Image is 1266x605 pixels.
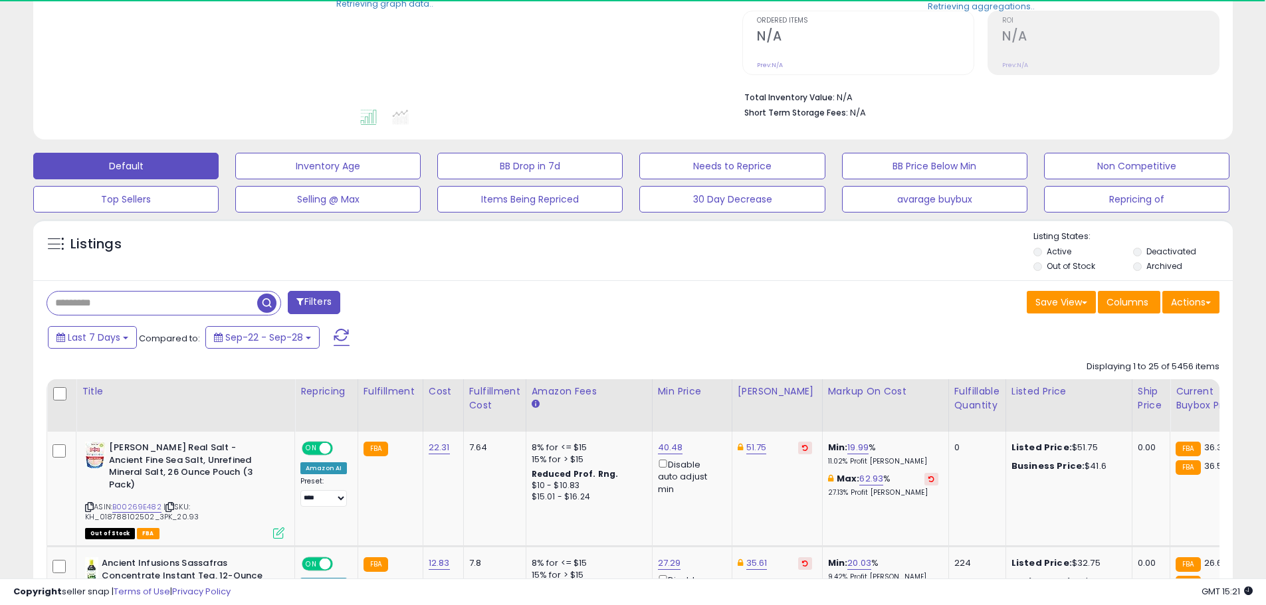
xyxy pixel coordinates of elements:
b: Min: [828,557,848,569]
button: Repricing of [1044,186,1229,213]
div: Displaying 1 to 25 of 5456 items [1087,361,1219,373]
span: OFF [331,559,352,570]
div: [PERSON_NAME] [738,385,817,398]
button: Top Sellers [33,186,219,213]
a: Privacy Policy [172,585,231,598]
div: $10 - $10.83 [532,480,642,491]
b: Max: [837,472,860,485]
div: Listed Price [1011,385,1126,398]
p: 11.02% Profit [PERSON_NAME] [828,457,938,466]
a: B00269E482 [112,501,161,513]
label: Active [1047,246,1071,257]
th: The percentage added to the cost of goods (COGS) that forms the calculator for Min & Max prices. [822,379,948,432]
span: OFF [331,443,352,454]
label: Deactivated [1146,246,1196,257]
div: 7.8 [469,557,516,569]
div: 8% for <= $15 [532,557,642,569]
span: ON [303,559,320,570]
div: Fulfillment Cost [469,385,520,412]
span: Compared to: [139,332,200,345]
span: 36.5 [1204,460,1223,472]
a: 12.83 [429,557,450,570]
small: FBA [1176,557,1200,572]
span: Sep-22 - Sep-28 [225,331,303,344]
button: Save View [1027,291,1096,313]
b: Listed Price: [1011,557,1072,569]
small: Amazon Fees. [532,398,540,410]
button: Inventory Age [235,153,421,179]
div: 7.64 [469,442,516,454]
span: Columns [1107,296,1148,309]
b: Min: [828,441,848,454]
div: Markup on Cost [828,385,943,398]
div: Repricing [300,385,352,398]
small: FBA [364,557,388,572]
button: Columns [1098,291,1160,313]
label: Archived [1146,260,1182,272]
div: Amazon AI [300,462,347,474]
a: 51.75 [746,441,767,454]
div: $32.75 [1011,557,1122,569]
b: Ancient Infusions Sassafras Concentrate Instant Tea, 12-Ounce Bottles (Pack of 6) [102,557,263,598]
button: Filters [288,291,340,314]
a: 20.03 [847,557,871,570]
b: Reduced Prof. Rng. [532,468,619,479]
small: FBA [1176,442,1200,456]
b: Listed Price: [1011,441,1072,454]
div: Disable auto adjust min [658,457,722,495]
button: BB Price Below Min [842,153,1027,179]
button: Needs to Reprice [639,153,825,179]
div: 8% for <= $15 [532,442,642,454]
div: Fulfillment [364,385,417,398]
div: 224 [954,557,996,569]
div: $41.6 [1011,460,1122,472]
img: 31RJ9zfwABL._SL40_.jpg [85,557,98,584]
div: ASIN: [85,442,284,537]
span: 36.35 [1204,441,1228,454]
a: Terms of Use [114,585,170,598]
p: 27.13% Profit [PERSON_NAME] [828,488,938,497]
div: % [828,442,938,466]
span: Last 7 Days [68,331,120,344]
h5: Listings [70,235,122,254]
button: Selling @ Max [235,186,421,213]
a: 27.29 [658,557,681,570]
div: 0.00 [1138,557,1160,569]
div: Cost [429,385,458,398]
div: 0 [954,442,996,454]
a: 40.48 [658,441,683,454]
span: All listings that are currently out of stock and unavailable for purchase on Amazon [85,528,135,539]
b: Business Price: [1011,460,1085,472]
div: 0.00 [1138,442,1160,454]
strong: Copyright [13,585,62,598]
button: BB Drop in 7d [437,153,623,179]
div: % [828,557,938,582]
button: 30 Day Decrease [639,186,825,213]
button: avarage buybux [842,186,1027,213]
button: Non Competitive [1044,153,1229,179]
div: % [828,473,938,497]
a: 62.93 [859,472,883,485]
div: Fulfillable Quantity [954,385,1000,412]
small: FBA [1176,460,1200,475]
div: seller snap | | [13,586,231,598]
span: FBA [137,528,159,539]
p: Listing States: [1033,230,1233,243]
b: [PERSON_NAME] Real Salt - Ancient Fine Sea Salt, Unrefined Mineral Salt, 26 Ounce Pouch (3 Pack) [109,442,270,494]
span: 26.6 [1204,557,1223,569]
a: 35.61 [746,557,768,570]
a: 19.99 [847,441,869,454]
div: $51.75 [1011,442,1122,454]
button: Actions [1162,291,1219,313]
span: 2025-10-6 15:21 GMT [1202,585,1253,598]
div: Amazon Fees [532,385,647,398]
button: Sep-22 - Sep-28 [205,326,320,349]
div: $15.01 - $16.24 [532,491,642,503]
div: Ship Price [1138,385,1164,412]
div: Preset: [300,477,348,507]
div: Min Price [658,385,726,398]
button: Last 7 Days [48,326,137,349]
small: FBA [364,442,388,456]
div: 15% for > $15 [532,454,642,466]
div: Current Buybox Price [1176,385,1244,412]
